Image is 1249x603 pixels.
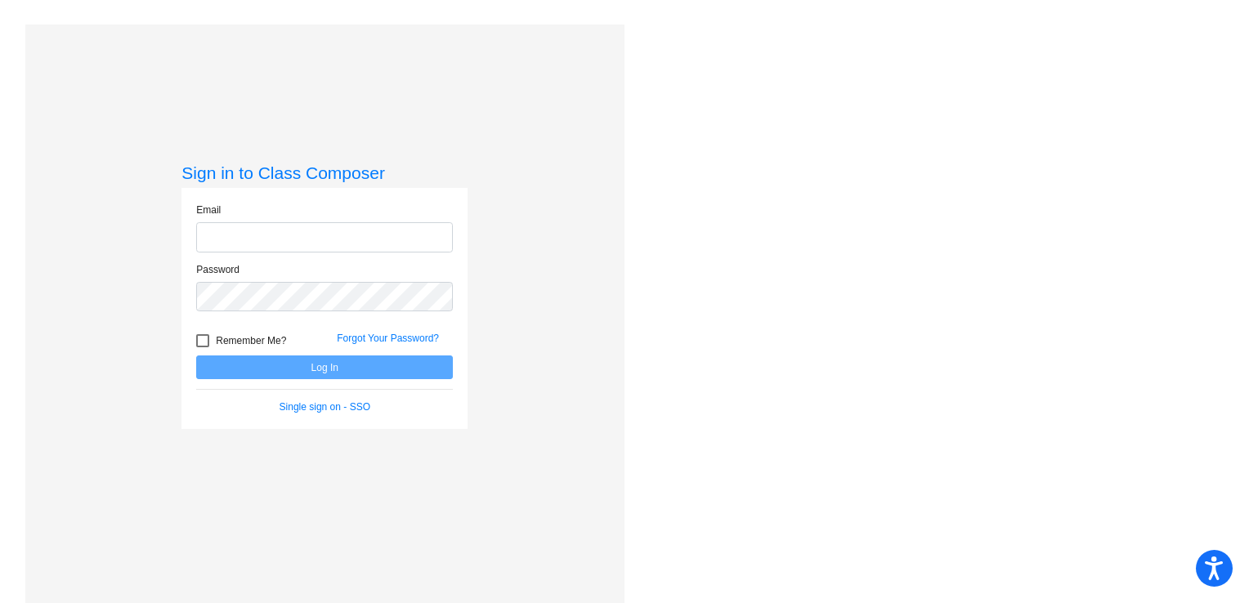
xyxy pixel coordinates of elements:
[181,163,468,183] h3: Sign in to Class Composer
[196,262,240,277] label: Password
[216,331,286,351] span: Remember Me?
[337,333,439,344] a: Forgot Your Password?
[280,401,370,413] a: Single sign on - SSO
[196,203,221,217] label: Email
[196,355,453,379] button: Log In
